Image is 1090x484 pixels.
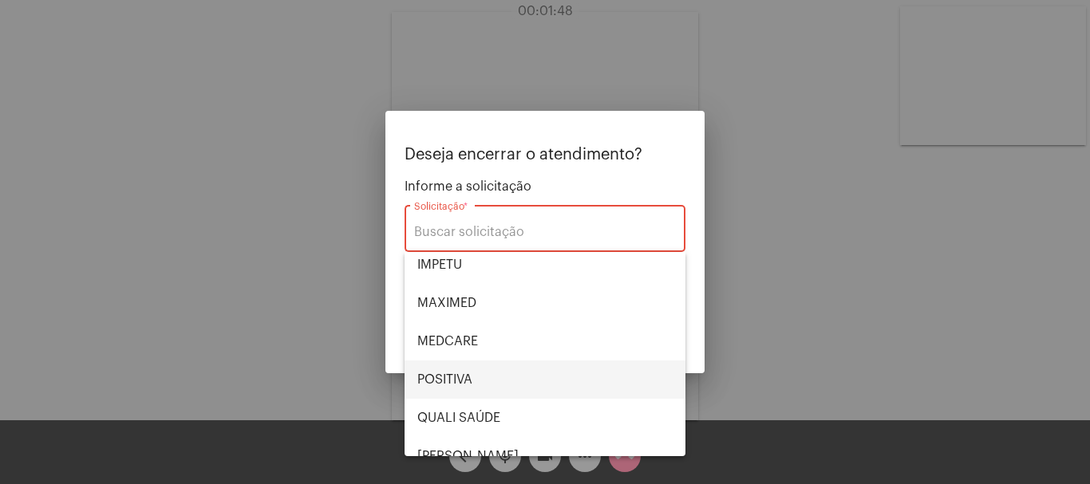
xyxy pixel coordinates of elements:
[405,146,685,163] p: Deseja encerrar o atendimento?
[417,437,673,475] span: [PERSON_NAME]
[417,246,673,284] span: IMPETU
[417,360,673,399] span: POSITIVA
[417,399,673,437] span: QUALI SAÚDE
[414,225,676,239] input: Buscar solicitação
[405,179,685,194] span: Informe a solicitação
[417,284,673,322] span: MAXIMED
[417,322,673,360] span: MEDCARE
